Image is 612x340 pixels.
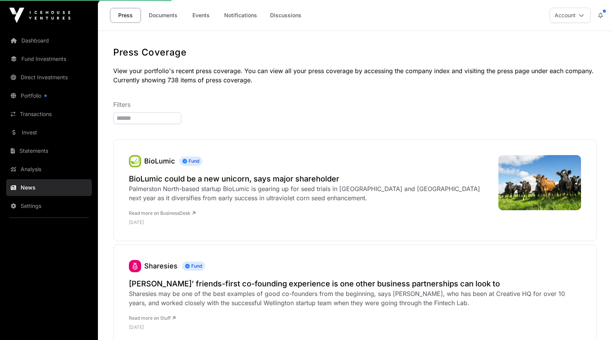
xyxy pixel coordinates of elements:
a: Read more on BusinessDesk [129,210,195,216]
a: Notifications [219,8,262,23]
a: Sharesies [129,260,141,272]
a: BioLumic [129,155,141,167]
div: Sharesies may be one of the best examples of good co-founders from the beginning, says [PERSON_NA... [129,289,581,307]
a: Discussions [265,8,306,23]
a: Invest [6,124,92,141]
p: [DATE] [129,219,491,226]
a: BioLumic [144,157,175,165]
a: Statements [6,142,92,159]
a: [PERSON_NAME]’ friends-first co-founding experience is one other business partnerships can look to [129,278,581,289]
a: BioLumic could be a new unicorn, says major shareholder [129,173,491,184]
img: Landscape-shot-of-cows-of-farm-L.jpg [498,155,581,210]
a: Settings [6,198,92,214]
a: Dashboard [6,32,92,49]
a: Portfolio [6,87,92,104]
iframe: Chat Widget [574,303,612,340]
span: Fund [179,157,202,166]
img: sharesies_logo.jpeg [129,260,141,272]
a: Transactions [6,106,92,123]
a: Documents [144,8,182,23]
a: Events [186,8,216,23]
img: Icehouse Ventures Logo [9,8,70,23]
a: Read more on Stuff [129,315,176,321]
a: Direct Investments [6,69,92,86]
div: Palmerston North-based startup BioLumic is gearing up for seed trials in [GEOGRAPHIC_DATA] and [G... [129,184,491,203]
p: [DATE] [129,324,581,330]
h1: Press Coverage [113,46,597,59]
a: Analysis [6,161,92,178]
p: View your portfolio's recent press coverage. You can view all your press coverage by accessing th... [113,66,597,85]
button: Account [550,8,591,23]
p: Filters [113,100,597,109]
a: Sharesies [144,262,177,270]
img: 0_ooS1bY_400x400.png [129,155,141,167]
a: Press [110,8,141,23]
span: Fund [182,262,205,271]
a: Fund Investments [6,51,92,67]
a: News [6,179,92,196]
